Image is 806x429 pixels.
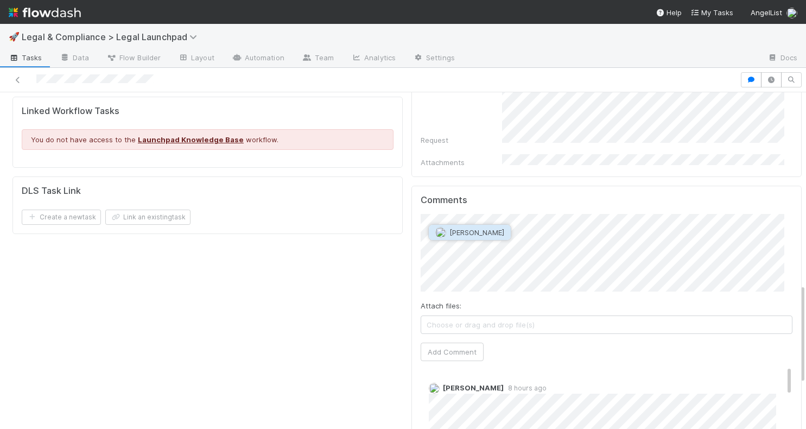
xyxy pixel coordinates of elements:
[421,135,502,146] div: Request
[22,31,202,42] span: Legal & Compliance > Legal Launchpad
[404,50,464,67] a: Settings
[449,228,504,237] span: [PERSON_NAME]
[9,3,81,22] img: logo-inverted-e16ddd16eac7371096b0.svg
[429,383,440,394] img: avatar_5efa0666-8651-45e1-ad93-d350fecd9671.png
[435,227,446,238] img: avatar_5efa0666-8651-45e1-ad93-d350fecd9671.png
[22,106,394,117] h5: Linked Workflow Tasks
[421,316,792,333] span: Choose or drag and drop file(s)
[106,52,161,63] span: Flow Builder
[22,129,394,150] div: You do not have access to the workflow.
[421,300,461,311] label: Attach files:
[690,8,733,17] span: My Tasks
[223,50,293,67] a: Automation
[690,7,733,18] a: My Tasks
[429,225,511,240] button: [PERSON_NAME]
[98,50,169,67] a: Flow Builder
[421,195,792,206] h5: Comments
[293,50,342,67] a: Team
[759,50,806,67] a: Docs
[22,186,81,197] h5: DLS Task Link
[22,210,101,225] button: Create a newtask
[443,383,504,392] span: [PERSON_NAME]
[421,343,484,361] button: Add Comment
[9,32,20,41] span: 🚀
[656,7,682,18] div: Help
[169,50,223,67] a: Layout
[105,210,191,225] button: Link an existingtask
[9,52,42,63] span: Tasks
[342,50,404,67] a: Analytics
[51,50,98,67] a: Data
[138,135,244,144] a: Launchpad Knowledge Base
[504,384,547,392] span: 8 hours ago
[751,8,782,17] span: AngelList
[421,157,502,168] div: Attachments
[786,8,797,18] img: avatar_ba22fd42-677f-4b89-aaa3-073be741e398.png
